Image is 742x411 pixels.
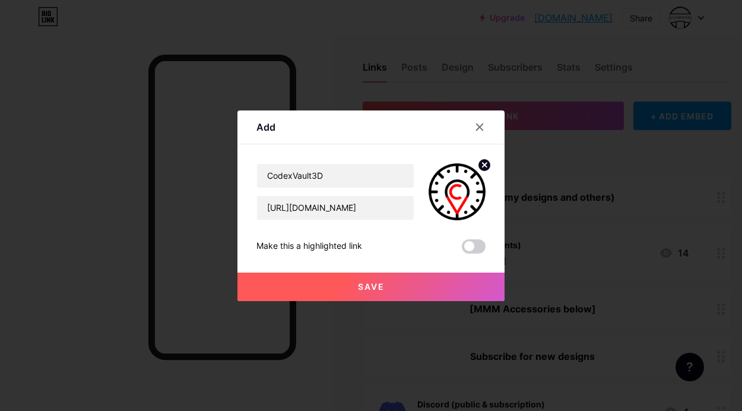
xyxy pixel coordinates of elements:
[256,239,362,254] div: Make this a highlighted link
[257,196,414,220] input: URL
[358,282,385,292] span: Save
[256,120,275,134] div: Add
[429,163,486,220] img: link_thumbnail
[257,164,414,188] input: Title
[237,273,505,301] button: Save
